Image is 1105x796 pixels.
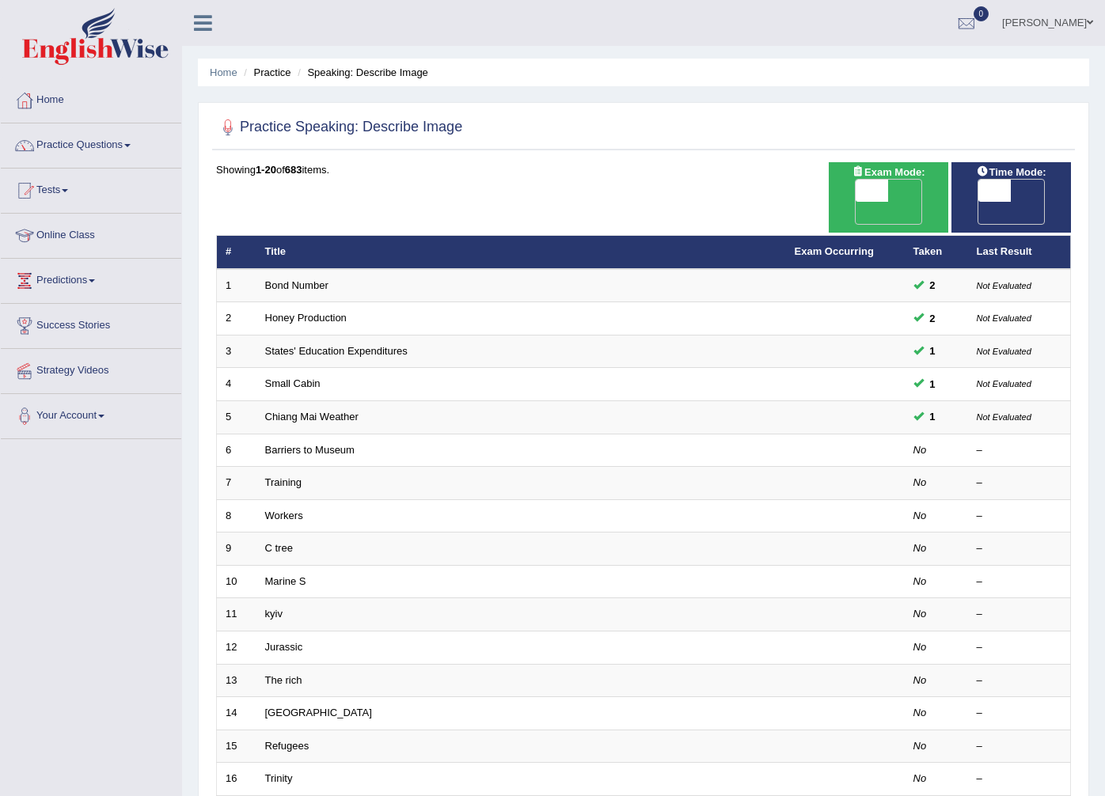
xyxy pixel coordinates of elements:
[974,6,989,21] span: 0
[217,533,256,566] td: 9
[913,740,927,752] em: No
[265,476,302,488] a: Training
[265,312,347,324] a: Honey Production
[217,565,256,598] td: 10
[924,376,942,392] span: You can still take this question
[265,444,355,456] a: Barriers to Museum
[924,310,942,327] span: You can still take this question
[265,772,293,784] a: Trinity
[977,541,1062,556] div: –
[795,245,874,257] a: Exam Occurring
[913,542,927,554] em: No
[968,236,1071,269] th: Last Result
[265,411,359,423] a: Chiang Mai Weather
[1,169,181,208] a: Tests
[977,607,1062,622] div: –
[977,673,1062,688] div: –
[240,65,290,80] li: Practice
[977,509,1062,524] div: –
[256,236,786,269] th: Title
[913,772,927,784] em: No
[217,368,256,401] td: 4
[1,123,181,163] a: Practice Questions
[924,343,942,359] span: You can still take this question
[216,162,1071,177] div: Showing of items.
[217,467,256,500] td: 7
[1,214,181,253] a: Online Class
[217,598,256,631] td: 11
[217,302,256,335] td: 2
[217,763,256,796] td: 16
[1,349,181,389] a: Strategy Videos
[913,444,927,456] em: No
[265,510,303,521] a: Workers
[217,499,256,533] td: 8
[217,401,256,434] td: 5
[977,640,1062,655] div: –
[977,313,1031,323] small: Not Evaluated
[1,259,181,298] a: Predictions
[217,236,256,269] th: #
[1,78,181,118] a: Home
[1,304,181,343] a: Success Stories
[913,608,927,620] em: No
[913,674,927,686] em: No
[977,379,1031,389] small: Not Evaluated
[265,575,306,587] a: Marine S
[294,65,428,80] li: Speaking: Describe Image
[924,408,942,425] span: You can still take this question
[829,162,948,233] div: Show exams occurring in exams
[913,476,927,488] em: No
[265,674,302,686] a: The rich
[977,443,1062,458] div: –
[210,66,237,78] a: Home
[217,631,256,664] td: 12
[845,164,931,180] span: Exam Mode:
[285,164,302,176] b: 683
[265,377,321,389] a: Small Cabin
[977,739,1062,754] div: –
[217,664,256,697] td: 13
[977,281,1031,290] small: Not Evaluated
[905,236,968,269] th: Taken
[217,269,256,302] td: 1
[977,771,1062,787] div: –
[265,279,328,291] a: Bond Number
[265,542,293,554] a: C tree
[1,394,181,434] a: Your Account
[913,707,927,718] em: No
[265,641,303,653] a: Jurassic
[217,335,256,368] td: 3
[265,707,372,718] a: [GEOGRAPHIC_DATA]
[913,510,927,521] em: No
[977,476,1062,491] div: –
[913,575,927,587] em: No
[265,345,408,357] a: States' Education Expenditures
[977,706,1062,721] div: –
[217,697,256,730] td: 14
[217,730,256,763] td: 15
[265,608,283,620] a: kyiv
[970,164,1052,180] span: Time Mode:
[924,277,942,294] span: You can still take this question
[913,641,927,653] em: No
[977,412,1031,422] small: Not Evaluated
[217,434,256,467] td: 6
[977,347,1031,356] small: Not Evaluated
[265,740,309,752] a: Refugees
[256,164,276,176] b: 1-20
[216,116,462,139] h2: Practice Speaking: Describe Image
[977,574,1062,589] div: –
